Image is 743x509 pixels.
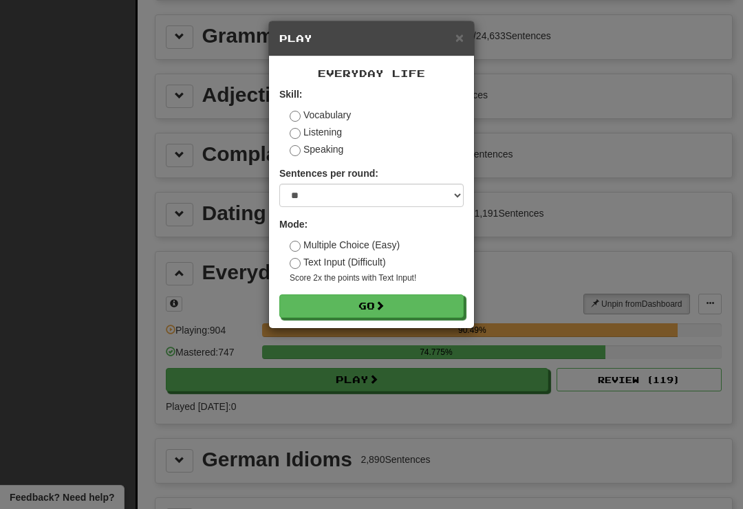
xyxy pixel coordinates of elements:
[279,219,308,230] strong: Mode:
[455,30,464,45] button: Close
[279,89,302,100] strong: Skill:
[290,255,386,269] label: Text Input (Difficult)
[290,241,301,252] input: Multiple Choice (Easy)
[279,166,378,180] label: Sentences per round:
[318,67,425,79] span: Everyday Life
[290,142,343,156] label: Speaking
[290,108,351,122] label: Vocabulary
[279,294,464,318] button: Go
[279,32,464,45] h5: Play
[290,145,301,156] input: Speaking
[290,125,342,139] label: Listening
[290,111,301,122] input: Vocabulary
[290,258,301,269] input: Text Input (Difficult)
[290,238,400,252] label: Multiple Choice (Easy)
[290,128,301,139] input: Listening
[455,30,464,45] span: ×
[290,272,464,284] small: Score 2x the points with Text Input !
